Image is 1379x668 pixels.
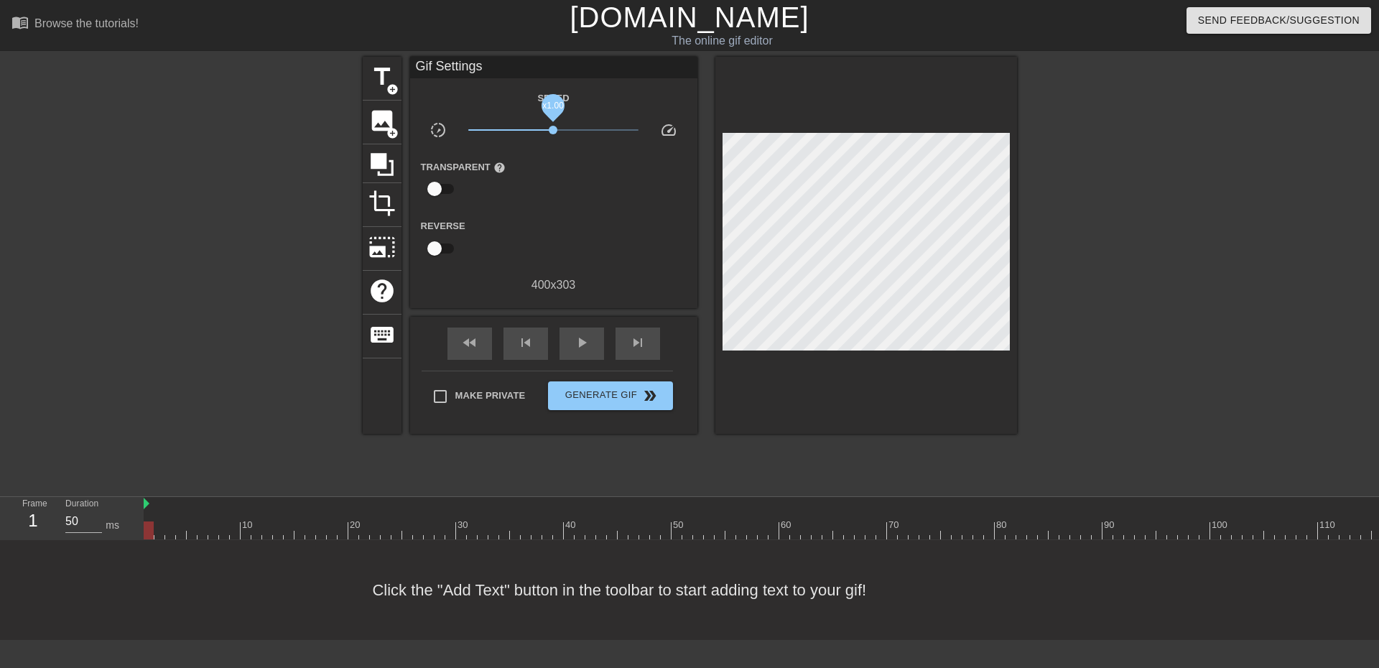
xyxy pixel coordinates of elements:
[1198,11,1360,29] span: Send Feedback/Suggestion
[368,63,396,91] span: title
[548,381,672,410] button: Generate Gif
[410,57,697,78] div: Gif Settings
[368,190,396,217] span: crop
[573,334,590,351] span: play_arrow
[421,219,465,233] label: Reverse
[554,387,667,404] span: Generate Gif
[673,518,686,532] div: 50
[106,518,119,533] div: ms
[888,518,901,532] div: 70
[517,334,534,351] span: skip_previous
[458,518,470,532] div: 30
[493,162,506,174] span: help
[410,277,697,294] div: 400 x 303
[368,277,396,305] span: help
[11,497,55,539] div: Frame
[570,1,809,33] a: [DOMAIN_NAME]
[22,508,44,534] div: 1
[641,387,659,404] span: double_arrow
[467,32,978,50] div: The online gif editor
[421,160,506,175] label: Transparent
[34,17,139,29] div: Browse the tutorials!
[565,518,578,532] div: 40
[11,14,139,36] a: Browse the tutorials!
[1212,518,1230,532] div: 100
[368,233,396,261] span: photo_size_select_large
[1187,7,1371,34] button: Send Feedback/Suggestion
[1319,518,1337,532] div: 110
[455,389,526,403] span: Make Private
[11,14,29,31] span: menu_book
[386,83,399,96] span: add_circle
[368,107,396,134] span: image
[660,121,677,139] span: speed
[542,100,564,110] span: x1.00
[65,500,98,509] label: Duration
[1104,518,1117,532] div: 90
[629,334,646,351] span: skip_next
[350,518,363,532] div: 20
[430,121,447,139] span: slow_motion_video
[386,127,399,139] span: add_circle
[461,334,478,351] span: fast_rewind
[242,518,255,532] div: 10
[996,518,1009,532] div: 80
[537,91,569,106] label: Speed
[368,321,396,348] span: keyboard
[781,518,794,532] div: 60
